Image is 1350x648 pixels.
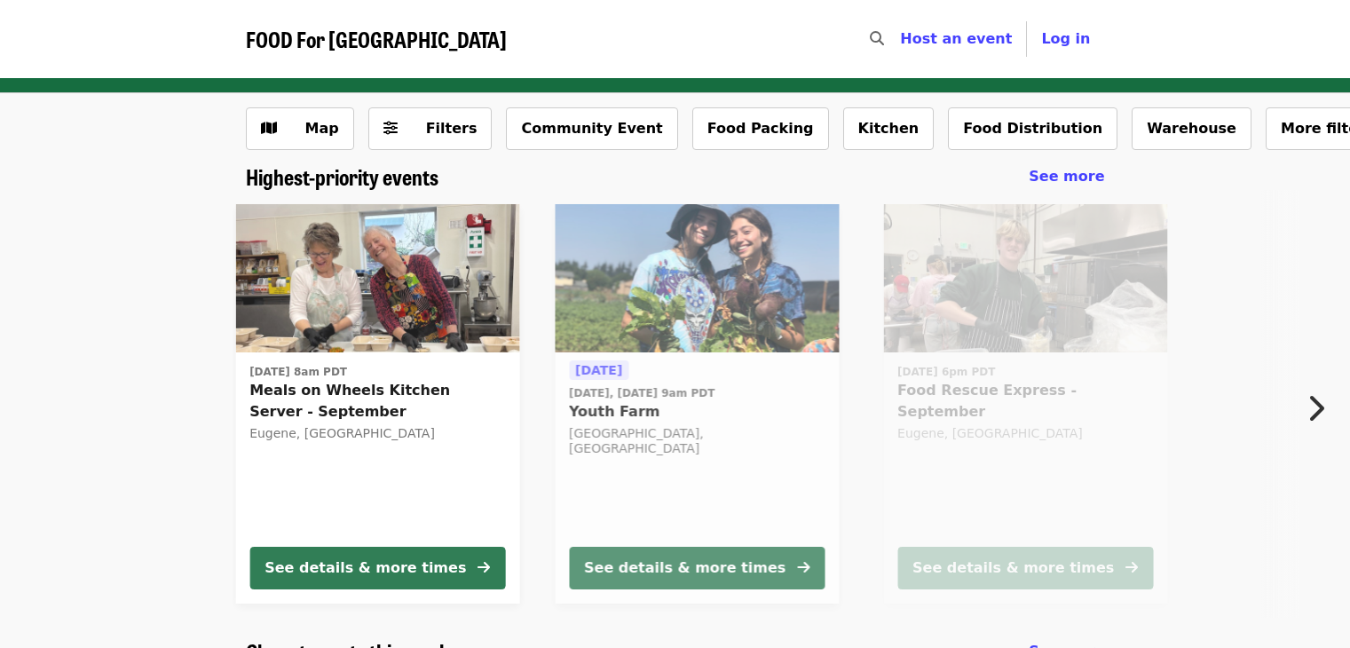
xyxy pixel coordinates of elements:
[1029,166,1104,187] a: See more
[1029,168,1104,185] span: See more
[1307,391,1324,425] i: chevron-right icon
[883,204,1167,353] img: Food Rescue Express - September organized by FOOD For Lane County
[897,380,1153,423] span: Food Rescue Express - September
[246,161,438,192] span: Highest-priority events
[232,164,1119,190] div: Highest-priority events
[843,107,935,150] button: Kitchen
[264,557,466,579] div: See details & more times
[569,547,825,589] button: See details & more times
[569,385,714,401] time: [DATE], [DATE] 9am PDT
[870,30,884,47] i: search icon
[897,547,1153,589] button: See details & more times
[235,204,519,604] a: See details for "Meals on Wheels Kitchen Server - September"
[249,426,505,441] div: Eugene, [GEOGRAPHIC_DATA]
[368,107,493,150] button: Filters (0 selected)
[883,204,1167,604] a: See details for "Food Rescue Express - September"
[1027,21,1104,57] button: Log in
[246,107,354,150] button: Show map view
[555,204,839,604] a: See details for "Youth Farm"
[478,559,490,576] i: arrow-right icon
[569,401,825,423] span: Youth Farm
[692,107,829,150] button: Food Packing
[948,107,1117,150] button: Food Distribution
[900,30,1012,47] a: Host an event
[426,120,478,137] span: Filters
[1132,107,1251,150] button: Warehouse
[246,164,438,190] a: Highest-priority events
[569,426,825,456] div: [GEOGRAPHIC_DATA], [GEOGRAPHIC_DATA]
[249,380,505,423] span: Meals on Wheels Kitchen Server - September
[249,364,347,380] time: [DATE] 8am PDT
[797,559,809,576] i: arrow-right icon
[1041,30,1090,47] span: Log in
[506,107,677,150] button: Community Event
[895,18,909,60] input: Search
[246,27,507,52] a: FOOD For [GEOGRAPHIC_DATA]
[305,120,339,137] span: Map
[235,204,519,353] img: Meals on Wheels Kitchen Server - September organized by FOOD For Lane County
[1291,383,1350,433] button: Next item
[555,204,839,353] img: Youth Farm organized by FOOD For Lane County
[1125,559,1138,576] i: arrow-right icon
[897,426,1153,441] div: Eugene, [GEOGRAPHIC_DATA]
[261,120,277,137] i: map icon
[575,363,622,377] span: [DATE]
[383,120,398,137] i: sliders-h icon
[249,547,505,589] button: See details & more times
[584,557,786,579] div: See details & more times
[246,23,507,54] span: FOOD For [GEOGRAPHIC_DATA]
[912,557,1114,579] div: See details & more times
[897,364,995,380] time: [DATE] 6pm PDT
